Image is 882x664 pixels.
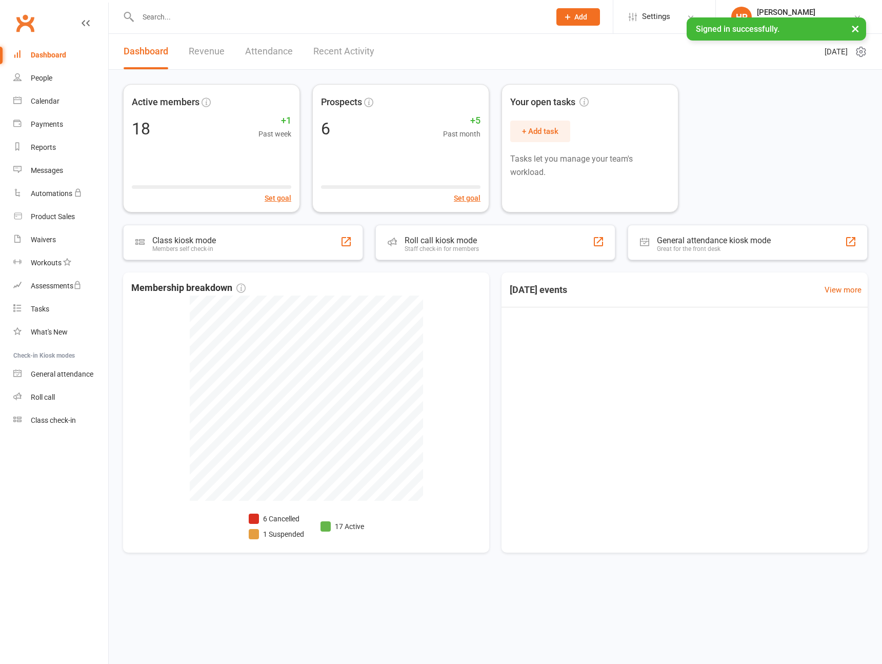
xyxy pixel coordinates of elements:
[443,128,480,140] span: Past month
[31,416,76,424] div: Class check-in
[510,121,570,142] button: + Add task
[131,281,246,296] span: Membership breakdown
[825,46,848,58] span: [DATE]
[13,182,108,205] a: Automations
[31,166,63,174] div: Messages
[443,113,480,128] span: +5
[321,95,362,110] span: Prospects
[12,10,38,36] a: Clubworx
[13,251,108,275] a: Workouts
[320,521,364,532] li: 17 Active
[249,529,304,540] li: 1 Suspended
[13,205,108,228] a: Product Sales
[13,44,108,67] a: Dashboard
[13,90,108,113] a: Calendar
[135,10,543,24] input: Search...
[31,259,62,267] div: Workouts
[574,13,587,21] span: Add
[13,228,108,251] a: Waivers
[245,34,293,69] a: Attendance
[13,321,108,344] a: What's New
[249,513,304,524] li: 6 Cancelled
[313,34,374,69] a: Recent Activity
[258,113,291,128] span: +1
[31,282,82,290] div: Assessments
[657,236,771,245] div: General attendance kiosk mode
[31,370,93,378] div: General attendance
[731,7,752,27] div: HP
[124,34,168,69] a: Dashboard
[825,284,861,296] a: View more
[31,143,56,151] div: Reports
[405,245,479,252] div: Staff check-in for members
[13,298,108,321] a: Tasks
[757,8,853,17] div: [PERSON_NAME]
[31,212,75,221] div: Product Sales
[152,245,216,252] div: Members self check-in
[405,236,479,245] div: Roll call kiosk mode
[13,159,108,182] a: Messages
[13,136,108,159] a: Reports
[132,121,150,137] div: 18
[31,189,72,198] div: Automations
[13,275,108,298] a: Assessments
[502,281,575,299] h3: [DATE] events
[31,393,55,401] div: Roll call
[31,328,68,336] div: What's New
[13,409,108,432] a: Class kiosk mode
[321,121,330,137] div: 6
[657,245,771,252] div: Great for the front desk
[13,386,108,409] a: Roll call
[556,8,600,26] button: Add
[757,17,853,26] div: ZNTH Rehab & Training Centre
[510,152,670,179] p: Tasks let you manage your team's workload.
[31,120,63,128] div: Payments
[258,128,291,140] span: Past week
[265,192,291,204] button: Set goal
[31,97,59,105] div: Calendar
[31,236,56,244] div: Waivers
[696,24,779,34] span: Signed in successfully.
[510,95,589,110] span: Your open tasks
[31,74,52,82] div: People
[846,17,865,40] button: ×
[189,34,225,69] a: Revenue
[13,67,108,90] a: People
[13,113,108,136] a: Payments
[132,95,199,110] span: Active members
[642,5,670,28] span: Settings
[31,51,66,59] div: Dashboard
[31,305,49,313] div: Tasks
[152,236,216,245] div: Class kiosk mode
[454,192,480,204] button: Set goal
[13,363,108,386] a: General attendance kiosk mode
